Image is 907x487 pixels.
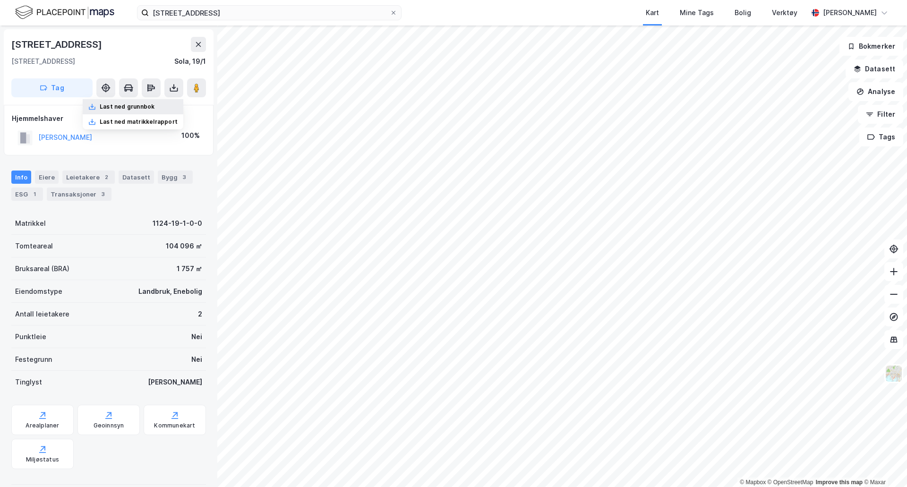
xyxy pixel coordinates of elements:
div: 2 [102,172,111,182]
a: OpenStreetMap [768,479,813,486]
div: 100% [181,130,200,141]
div: [STREET_ADDRESS] [11,37,104,52]
div: Tomteareal [15,240,53,252]
div: Bruksareal (BRA) [15,263,69,274]
div: 2 [198,308,202,320]
div: Hjemmelshaver [12,113,205,124]
div: Eiendomstype [15,286,62,297]
button: Bokmerker [839,37,903,56]
div: Sola, 19/1 [174,56,206,67]
div: Miljøstatus [26,456,59,463]
button: Datasett [846,60,903,78]
div: [PERSON_NAME] [823,7,877,18]
div: Geoinnsyn [94,422,124,429]
button: Analyse [848,82,903,101]
div: Antall leietakere [15,308,69,320]
button: Tags [859,128,903,146]
div: 1 757 ㎡ [177,263,202,274]
a: Improve this map [816,479,863,486]
div: Datasett [119,171,154,184]
div: ESG [11,188,43,201]
div: Nei [191,331,202,342]
button: Filter [858,105,903,124]
div: Last ned grunnbok [100,103,154,111]
div: 1 [30,189,39,199]
div: Eiere [35,171,59,184]
div: 104 096 ㎡ [166,240,202,252]
img: logo.f888ab2527a4732fd821a326f86c7f29.svg [15,4,114,21]
div: 3 [98,189,108,199]
div: Bygg [158,171,193,184]
div: [STREET_ADDRESS] [11,56,75,67]
div: Nei [191,354,202,365]
div: Arealplaner [26,422,59,429]
img: Z [885,365,903,383]
button: Tag [11,78,93,97]
div: Bolig [735,7,751,18]
div: Kontrollprogram for chat [860,442,907,487]
div: Leietakere [62,171,115,184]
div: Kart [646,7,659,18]
div: Mine Tags [680,7,714,18]
div: Info [11,171,31,184]
iframe: Chat Widget [860,442,907,487]
div: Punktleie [15,331,46,342]
div: Transaksjoner [47,188,111,201]
div: Verktøy [772,7,797,18]
a: Mapbox [740,479,766,486]
input: Søk på adresse, matrikkel, gårdeiere, leietakere eller personer [149,6,390,20]
div: Festegrunn [15,354,52,365]
div: 3 [180,172,189,182]
div: 1124-19-1-0-0 [153,218,202,229]
div: Last ned matrikkelrapport [100,118,178,126]
div: Landbruk, Enebolig [138,286,202,297]
div: Tinglyst [15,376,42,388]
div: [PERSON_NAME] [148,376,202,388]
div: Kommunekart [154,422,195,429]
div: Matrikkel [15,218,46,229]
